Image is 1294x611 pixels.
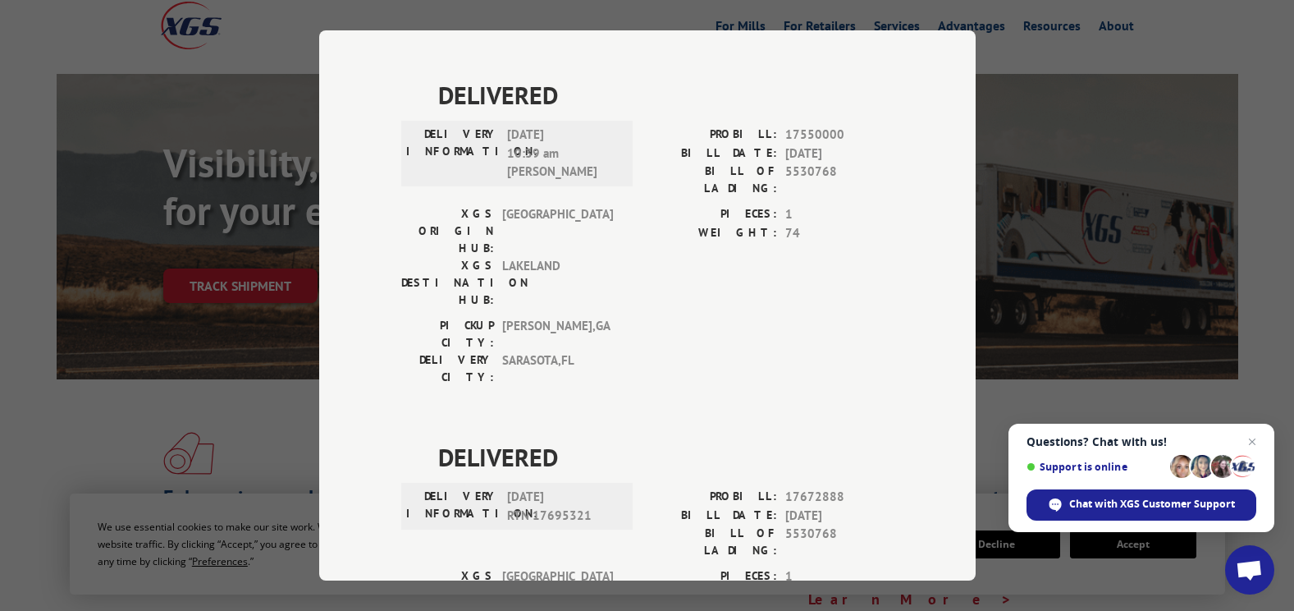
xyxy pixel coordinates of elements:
[502,351,613,386] span: SARASOTA , FL
[1069,497,1235,512] span: Chat with XGS Customer Support
[1027,435,1256,448] span: Questions? Chat with us!
[438,76,894,113] span: DELIVERED
[401,317,494,351] label: PICKUP CITY:
[647,224,777,243] label: WEIGHT:
[647,145,777,163] label: BILL DATE:
[502,317,613,351] span: [PERSON_NAME] , GA
[647,205,777,224] label: PIECES:
[647,126,777,145] label: PROBILL:
[785,126,894,145] span: 17550000
[647,488,777,507] label: PROBILL:
[785,488,894,507] span: 17672888
[502,205,613,257] span: [GEOGRAPHIC_DATA]
[647,525,777,559] label: BILL OF LADING:
[785,507,894,526] span: [DATE]
[1242,432,1262,452] span: Close chat
[785,163,894,197] span: 5530768
[406,126,499,181] label: DELIVERY INFORMATION:
[1027,489,1256,521] div: Chat with XGS Customer Support
[406,488,499,525] label: DELIVERY INFORMATION:
[401,351,494,386] label: DELIVERY CITY:
[502,257,613,309] span: LAKELAND
[647,567,777,586] label: PIECES:
[438,439,894,475] span: DELIVERED
[785,224,894,243] span: 74
[647,163,777,197] label: BILL OF LADING:
[785,567,894,586] span: 1
[507,488,618,525] span: [DATE] RTN 17695321
[1225,545,1274,595] div: Open chat
[401,257,494,309] label: XGS DESTINATION HUB:
[507,126,618,181] span: [DATE] 10:39 am [PERSON_NAME]
[647,507,777,526] label: BILL DATE:
[785,145,894,163] span: [DATE]
[785,525,894,559] span: 5530768
[1027,461,1164,473] span: Support is online
[401,205,494,257] label: XGS ORIGIN HUB:
[785,205,894,224] span: 1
